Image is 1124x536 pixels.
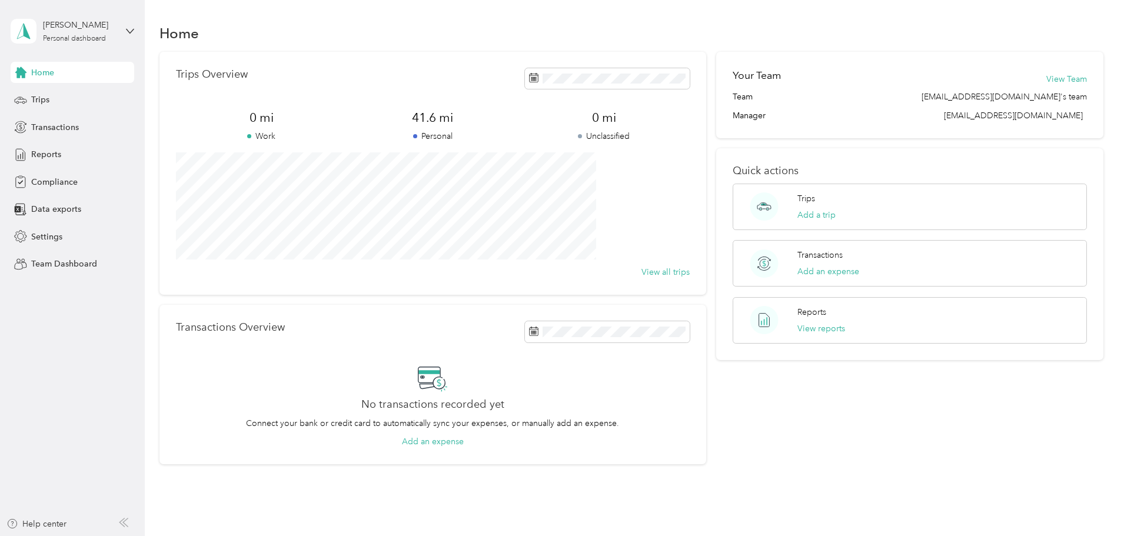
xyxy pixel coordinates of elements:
[31,176,78,188] span: Compliance
[176,130,347,142] p: Work
[31,148,61,161] span: Reports
[176,321,285,334] p: Transactions Overview
[733,91,753,103] span: Team
[347,130,518,142] p: Personal
[797,209,836,221] button: Add a trip
[518,109,690,126] span: 0 mi
[402,435,464,448] button: Add an expense
[31,203,81,215] span: Data exports
[797,249,843,261] p: Transactions
[1058,470,1124,536] iframe: Everlance-gr Chat Button Frame
[733,165,1087,177] p: Quick actions
[733,109,766,122] span: Manager
[246,417,619,430] p: Connect your bank or credit card to automatically sync your expenses, or manually add an expense.
[43,19,117,31] div: [PERSON_NAME]
[797,192,815,205] p: Trips
[347,109,518,126] span: 41.6 mi
[176,109,347,126] span: 0 mi
[797,265,859,278] button: Add an expense
[43,35,106,42] div: Personal dashboard
[797,322,845,335] button: View reports
[944,111,1083,121] span: [EMAIL_ADDRESS][DOMAIN_NAME]
[31,94,49,106] span: Trips
[31,121,79,134] span: Transactions
[6,518,66,530] button: Help center
[518,130,690,142] p: Unclassified
[641,266,690,278] button: View all trips
[31,258,97,270] span: Team Dashboard
[797,306,826,318] p: Reports
[922,91,1087,103] span: [EMAIL_ADDRESS][DOMAIN_NAME]'s team
[361,398,504,411] h2: No transactions recorded yet
[159,27,199,39] h1: Home
[31,231,62,243] span: Settings
[176,68,248,81] p: Trips Overview
[31,66,54,79] span: Home
[1046,73,1087,85] button: View Team
[733,68,781,83] h2: Your Team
